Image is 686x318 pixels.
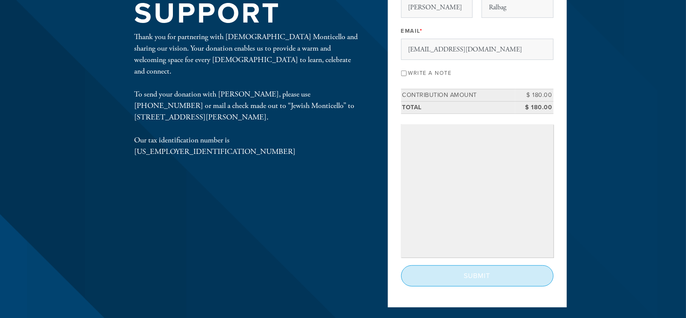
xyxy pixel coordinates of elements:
td: $ 180.00 [515,89,554,102]
td: Total [401,101,515,114]
div: Thank you for partnering with [DEMOGRAPHIC_DATA] Monticello and sharing our vision. Your donation... [135,31,360,157]
input: Submit [401,265,554,287]
iframe: Secure payment input frame [403,126,552,256]
td: Contribution Amount [401,89,515,102]
td: $ 180.00 [515,101,554,114]
span: This field is required. [420,28,423,34]
label: Email [401,27,423,35]
label: Write a note [408,70,452,77]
